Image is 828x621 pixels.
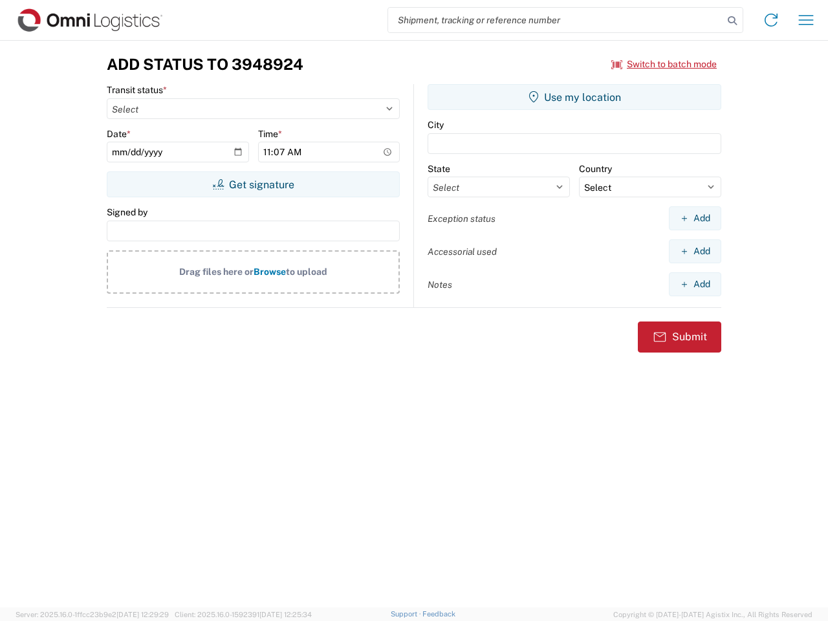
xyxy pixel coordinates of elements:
[422,610,455,618] a: Feedback
[258,128,282,140] label: Time
[286,267,327,277] span: to upload
[107,128,131,140] label: Date
[428,279,452,290] label: Notes
[107,171,400,197] button: Get signature
[116,611,169,618] span: [DATE] 12:29:29
[613,609,812,620] span: Copyright © [DATE]-[DATE] Agistix Inc., All Rights Reserved
[428,119,444,131] label: City
[669,206,721,230] button: Add
[579,163,612,175] label: Country
[179,267,254,277] span: Drag files here or
[428,246,497,257] label: Accessorial used
[107,55,303,74] h3: Add Status to 3948924
[638,321,721,353] button: Submit
[388,8,723,32] input: Shipment, tracking or reference number
[16,611,169,618] span: Server: 2025.16.0-1ffcc23b9e2
[428,163,450,175] label: State
[175,611,312,618] span: Client: 2025.16.0-1592391
[428,84,721,110] button: Use my location
[428,213,496,224] label: Exception status
[259,611,312,618] span: [DATE] 12:25:34
[611,54,717,75] button: Switch to batch mode
[669,239,721,263] button: Add
[107,84,167,96] label: Transit status
[254,267,286,277] span: Browse
[391,610,423,618] a: Support
[107,206,147,218] label: Signed by
[669,272,721,296] button: Add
